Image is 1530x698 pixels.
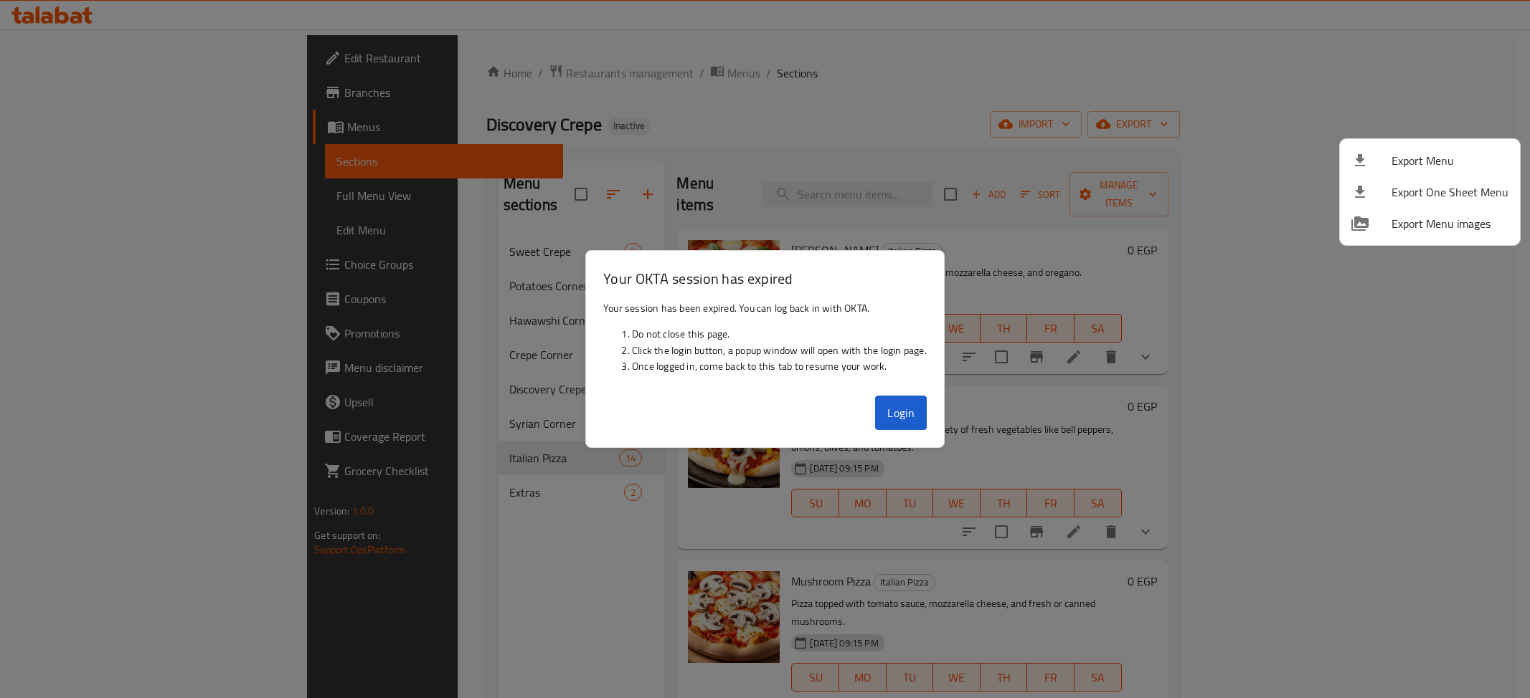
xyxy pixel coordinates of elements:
[1340,208,1520,239] li: Export Menu images
[1392,152,1508,169] span: Export Menu
[1392,215,1508,232] span: Export Menu images
[1340,176,1520,208] li: Export one sheet menu items
[1392,183,1508,201] span: Export One Sheet Menu
[1340,145,1520,176] li: Export menu items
